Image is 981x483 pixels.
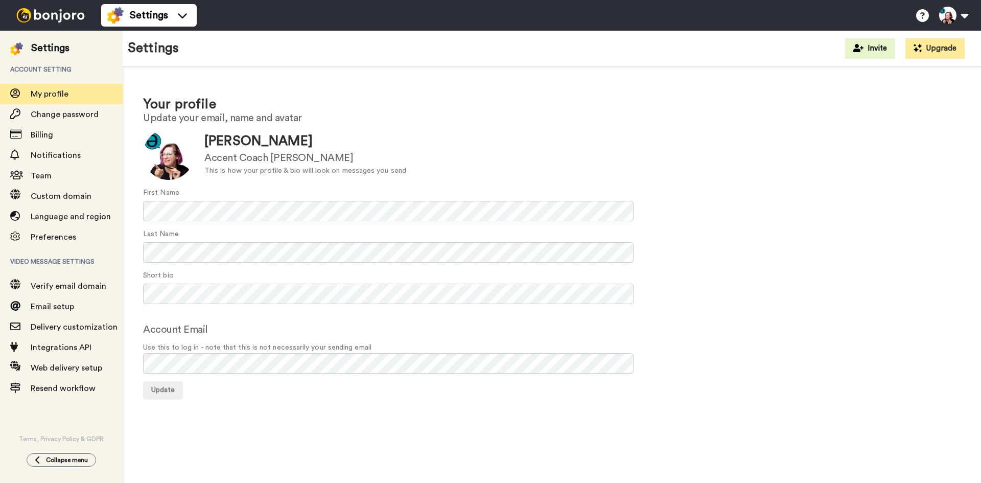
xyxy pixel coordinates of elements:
[107,7,124,24] img: settings-colored.svg
[905,38,965,59] button: Upgrade
[31,384,96,393] span: Resend workflow
[204,166,406,176] div: This is how your profile & bio will look on messages you send
[31,233,76,241] span: Preferences
[31,41,69,55] div: Settings
[143,229,179,240] label: Last Name
[151,386,175,394] span: Update
[31,90,68,98] span: My profile
[143,381,183,400] button: Update
[31,323,118,331] span: Delivery customization
[31,172,52,180] span: Team
[128,41,179,56] h1: Settings
[143,270,174,281] label: Short bio
[31,364,102,372] span: Web delivery setup
[46,456,88,464] span: Collapse menu
[10,42,23,55] img: settings-colored.svg
[204,151,406,166] div: Accent Coach [PERSON_NAME]
[204,132,406,151] div: [PERSON_NAME]
[31,343,91,352] span: Integrations API
[31,110,99,119] span: Change password
[143,188,179,198] label: First Name
[143,112,961,124] h2: Update your email, name and avatar
[845,38,895,59] button: Invite
[31,303,74,311] span: Email setup
[12,8,89,22] img: bj-logo-header-white.svg
[130,8,168,22] span: Settings
[31,131,53,139] span: Billing
[31,282,106,290] span: Verify email domain
[31,192,91,200] span: Custom domain
[143,322,208,337] label: Account Email
[143,97,961,112] h1: Your profile
[27,453,96,467] button: Collapse menu
[31,151,81,159] span: Notifications
[143,342,961,353] span: Use this to log in - note that this is not necessarily your sending email
[31,213,111,221] span: Language and region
